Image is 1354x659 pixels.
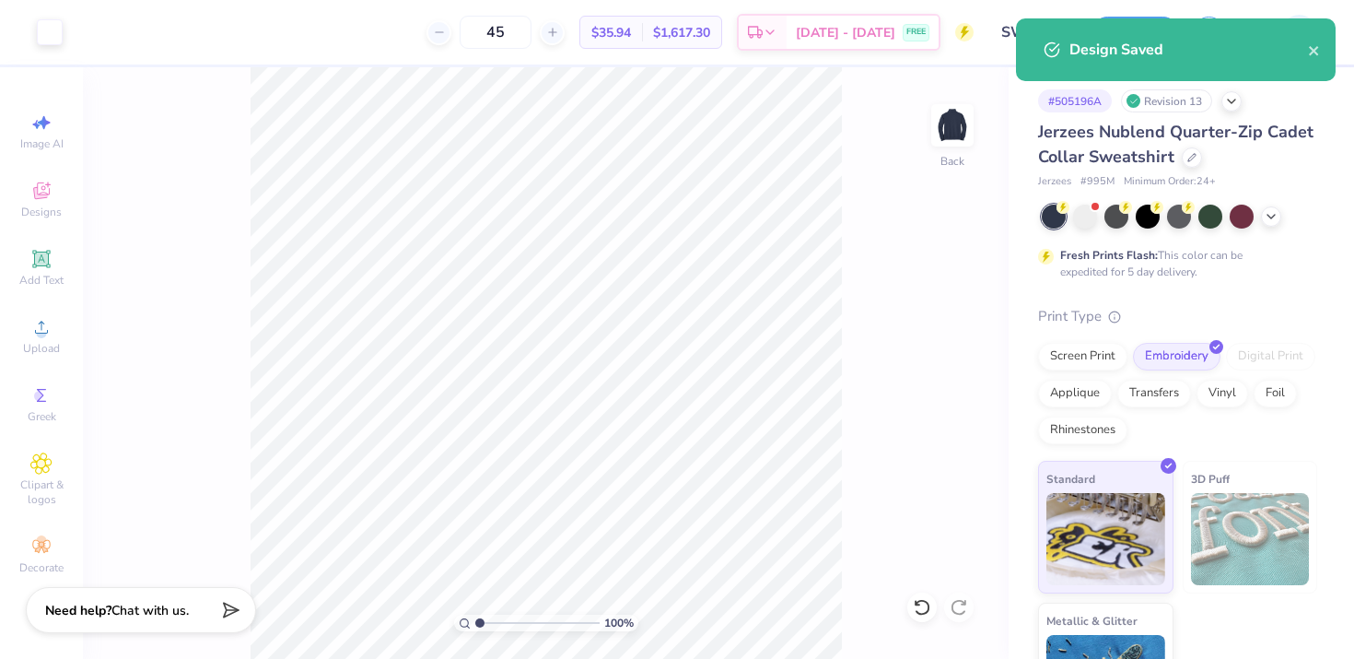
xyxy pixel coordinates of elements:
img: 3D Puff [1191,493,1310,585]
div: Design Saved [1069,39,1308,61]
div: Foil [1254,380,1297,407]
span: Minimum Order: 24 + [1124,174,1216,190]
span: [DATE] - [DATE] [796,23,895,42]
span: Image AI [20,136,64,151]
div: Rhinestones [1038,417,1127,444]
span: $1,617.30 [653,23,710,42]
span: Jerzees [1038,174,1071,190]
input: Untitled Design [987,14,1078,51]
span: 100 % [604,615,634,631]
span: Chat with us. [111,602,189,619]
div: Digital Print [1226,343,1315,371]
div: Applique [1038,380,1112,407]
div: Screen Print [1038,343,1127,371]
input: – – [460,16,531,49]
strong: Need help? [45,602,111,619]
span: Clipart & logos [9,477,74,507]
div: Vinyl [1196,380,1248,407]
span: Standard [1046,469,1095,488]
strong: Fresh Prints Flash: [1060,248,1158,263]
div: Revision 13 [1121,89,1212,112]
span: 3D Puff [1191,469,1230,488]
div: # 505196A [1038,89,1112,112]
span: Upload [23,341,60,356]
span: Greek [28,409,56,424]
div: This color can be expedited for 5 day delivery. [1060,247,1287,280]
img: Back [934,107,971,144]
span: Decorate [19,560,64,575]
span: FREE [906,26,926,39]
div: Embroidery [1133,343,1220,371]
div: Back [940,153,964,170]
div: Print Type [1038,306,1317,327]
span: Designs [21,205,62,219]
img: Standard [1046,493,1165,585]
span: Add Text [19,273,64,288]
button: close [1308,39,1321,61]
span: $35.94 [591,23,631,42]
span: # 995M [1080,174,1115,190]
span: Metallic & Glitter [1046,611,1138,630]
div: Transfers [1117,380,1191,407]
span: Jerzees Nublend Quarter-Zip Cadet Collar Sweatshirt [1038,121,1313,168]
